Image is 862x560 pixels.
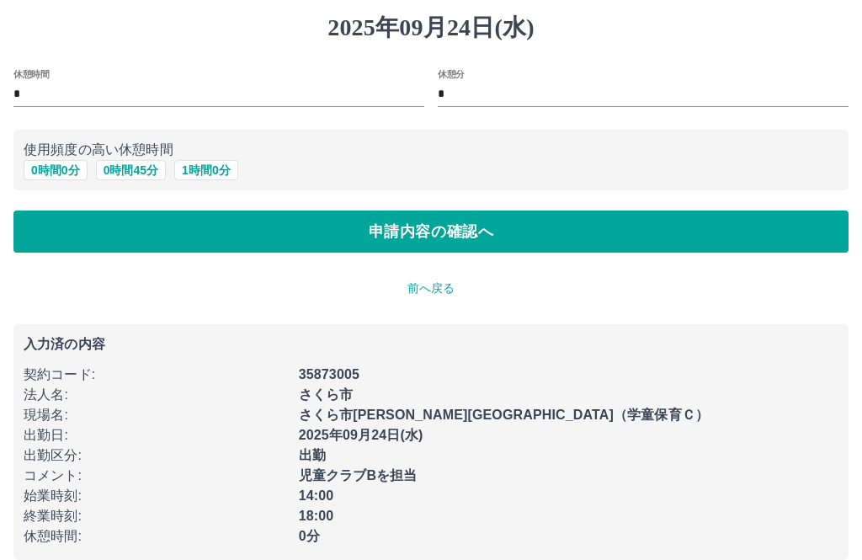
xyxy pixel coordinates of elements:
[24,405,289,425] p: 現場名 :
[299,387,354,402] b: さくら市
[24,425,289,445] p: 出勤日 :
[299,448,326,462] b: 出勤
[438,67,465,80] label: 休憩分
[299,428,423,442] b: 2025年09月24日(水)
[24,466,289,486] p: コメント :
[299,488,334,503] b: 14:00
[24,385,289,405] p: 法人名 :
[24,506,289,526] p: 終業時刻 :
[299,408,709,422] b: さくら市[PERSON_NAME][GEOGRAPHIC_DATA]（学童保育Ｃ）
[24,338,838,351] p: 入力済の内容
[299,509,334,523] b: 18:00
[13,13,849,42] h1: 2025年09月24日(水)
[13,280,849,297] p: 前へ戻る
[24,365,289,385] p: 契約コード :
[174,160,238,180] button: 1時間0分
[24,445,289,466] p: 出勤区分 :
[299,367,359,381] b: 35873005
[24,160,88,180] button: 0時間0分
[299,529,320,543] b: 0分
[24,140,838,160] p: 使用頻度の高い休憩時間
[24,486,289,506] p: 始業時刻 :
[299,468,418,483] b: 児童クラブBを担当
[13,67,49,80] label: 休憩時間
[13,211,849,253] button: 申請内容の確認へ
[24,526,289,547] p: 休憩時間 :
[96,160,166,180] button: 0時間45分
